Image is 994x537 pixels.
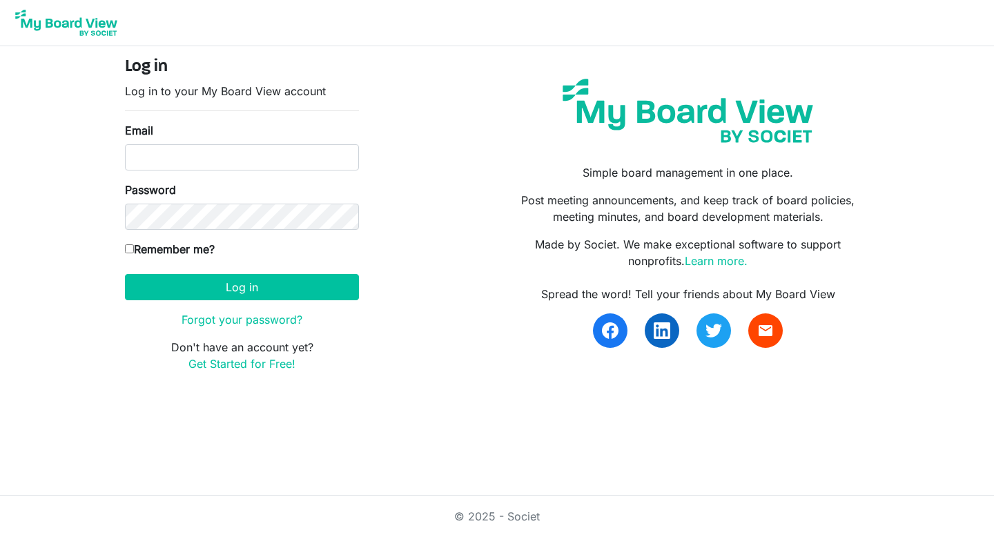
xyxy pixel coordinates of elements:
label: Password [125,182,176,198]
a: Learn more. [685,254,748,268]
img: twitter.svg [705,322,722,339]
a: Get Started for Free! [188,357,295,371]
label: Remember me? [125,241,215,257]
div: Spread the word! Tell your friends about My Board View [507,286,869,302]
p: Post meeting announcements, and keep track of board policies, meeting minutes, and board developm... [507,192,869,225]
h4: Log in [125,57,359,77]
img: linkedin.svg [654,322,670,339]
input: Remember me? [125,244,134,253]
p: Don't have an account yet? [125,339,359,372]
button: Log in [125,274,359,300]
span: email [757,322,774,339]
a: Forgot your password? [182,313,302,326]
a: © 2025 - Societ [454,509,540,523]
a: email [748,313,783,348]
p: Simple board management in one place. [507,164,869,181]
label: Email [125,122,153,139]
p: Made by Societ. We make exceptional software to support nonprofits. [507,236,869,269]
img: my-board-view-societ.svg [552,68,824,153]
img: facebook.svg [602,322,618,339]
img: My Board View Logo [11,6,121,40]
p: Log in to your My Board View account [125,83,359,99]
